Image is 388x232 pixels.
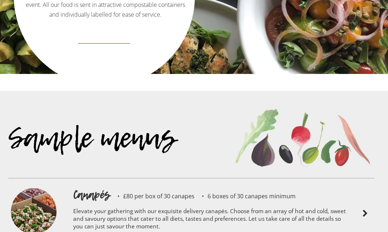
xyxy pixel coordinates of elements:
[110,193,195,199] p: £80 per box of 30 canapes
[78,35,130,45] strong: __________________
[195,193,296,199] p: 6 boxes of 30 canapes minimum
[15,32,194,57] a: __________________
[8,134,227,178] div: Sample menus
